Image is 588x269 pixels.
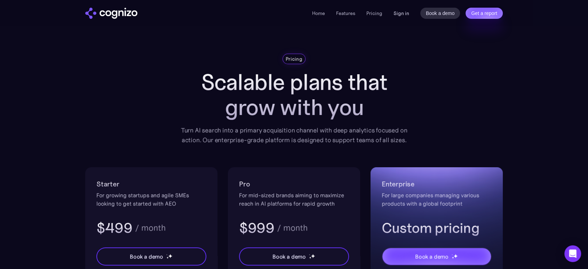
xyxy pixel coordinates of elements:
[166,254,167,255] img: star
[382,191,492,208] div: For large companies managing various products with a global footprint
[452,256,454,259] img: star
[96,219,132,237] h3: $499
[85,8,137,19] img: cognizo logo
[336,10,355,16] a: Features
[96,178,206,190] h2: Starter
[312,10,325,16] a: Home
[96,247,206,266] a: Book a demostarstarstar
[309,254,310,255] img: star
[420,8,460,19] a: Book a demo
[272,252,306,261] div: Book a demo
[311,254,315,258] img: star
[168,254,173,258] img: star
[85,8,137,19] a: home
[239,247,349,266] a: Book a demostarstarstar
[394,9,409,17] a: Sign in
[166,256,169,259] img: star
[239,178,349,190] h2: Pro
[382,219,492,237] h3: Custom pricing
[130,252,163,261] div: Book a demo
[382,247,492,266] a: Book a demostarstarstar
[286,55,302,62] div: Pricing
[415,252,448,261] div: Book a demo
[176,125,412,145] div: Turn AI search into a primary acquisition channel with deep analytics focused on action. Our ente...
[309,256,311,259] img: star
[452,254,453,255] img: star
[96,191,206,208] div: For growing startups and agile SMEs looking to get started with AEO
[239,191,349,208] div: For mid-sized brands aiming to maximize reach in AI platforms for rapid growth
[466,8,503,19] a: Get a report
[366,10,382,16] a: Pricing
[239,219,274,237] h3: $999
[453,254,458,258] img: star
[382,178,492,190] h2: Enterprise
[277,224,308,232] div: / month
[176,70,412,120] h1: Scalable plans that grow with you
[564,245,581,262] div: Open Intercom Messenger
[135,224,166,232] div: / month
